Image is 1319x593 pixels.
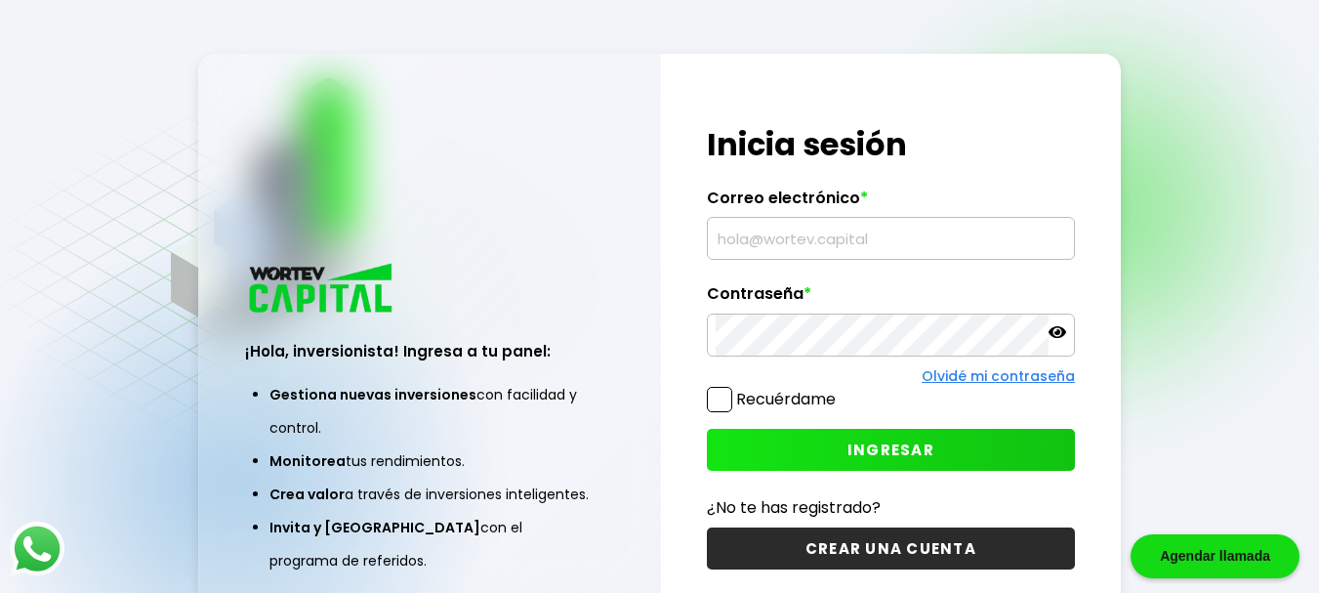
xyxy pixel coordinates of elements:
[707,495,1076,570] a: ¿No te has registrado?CREAR UNA CUENTA
[269,478,590,511] li: a través de inversiones inteligentes.
[707,429,1076,471] button: INGRESAR
[245,340,614,362] h3: ¡Hola, inversionista! Ingresa a tu panel:
[922,366,1075,386] a: Olvidé mi contraseña
[269,445,590,478] li: tus rendimientos.
[245,261,399,318] img: logo_wortev_capital
[736,388,836,410] label: Recuérdame
[707,284,1076,314] label: Contraseña
[1131,534,1299,578] div: Agendar llamada
[716,218,1067,259] input: hola@wortev.capital
[269,511,590,577] li: con el programa de referidos.
[707,528,1076,570] button: CREAR UNA CUENTA
[707,189,1076,218] label: Correo electrónico
[269,518,480,537] span: Invita y [GEOGRAPHIC_DATA]
[269,385,476,404] span: Gestiona nuevas inversiones
[707,121,1076,168] h1: Inicia sesión
[707,495,1076,520] p: ¿No te has registrado?
[269,451,346,471] span: Monitorea
[10,522,64,576] img: logos_whatsapp-icon.242b2217.svg
[269,485,345,504] span: Crea valor
[269,378,590,445] li: con facilidad y control.
[847,440,934,460] span: INGRESAR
